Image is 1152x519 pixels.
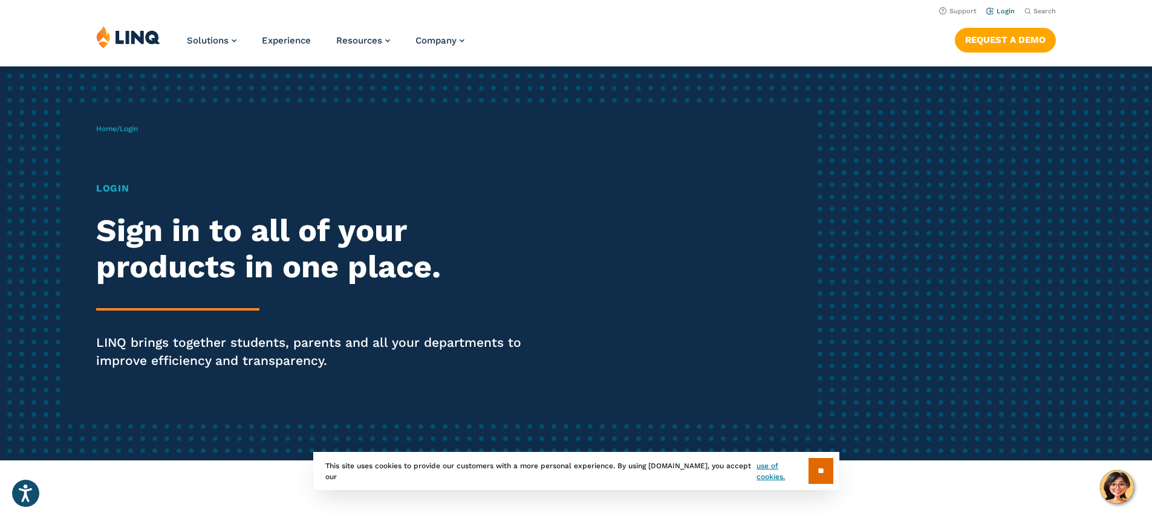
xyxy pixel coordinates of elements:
a: Resources [336,35,390,46]
img: LINQ | K‑12 Software [96,25,160,48]
a: use of cookies. [757,460,808,482]
nav: Primary Navigation [187,25,464,65]
a: Support [939,7,977,15]
nav: Button Navigation [955,25,1056,52]
button: Open Search Bar [1024,7,1056,16]
h2: Sign in to all of your products in one place. [96,213,540,285]
span: Search [1033,7,1056,15]
a: Experience [262,35,311,46]
a: Company [415,35,464,46]
a: Home [96,124,117,133]
span: Resources [336,35,382,46]
a: Login [986,7,1015,15]
a: Solutions [187,35,236,46]
span: / [96,124,138,133]
a: Request a Demo [955,28,1056,52]
div: This site uses cookies to provide our customers with a more personal experience. By using [DOMAIN... [313,452,839,490]
span: Login [120,124,138,133]
span: Company [415,35,457,46]
span: Solutions [187,35,229,46]
button: Hello, have a question? Let’s chat. [1100,470,1134,504]
h1: Login [96,181,540,196]
p: LINQ brings together students, parents and all your departments to improve efficiency and transpa... [96,334,540,370]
